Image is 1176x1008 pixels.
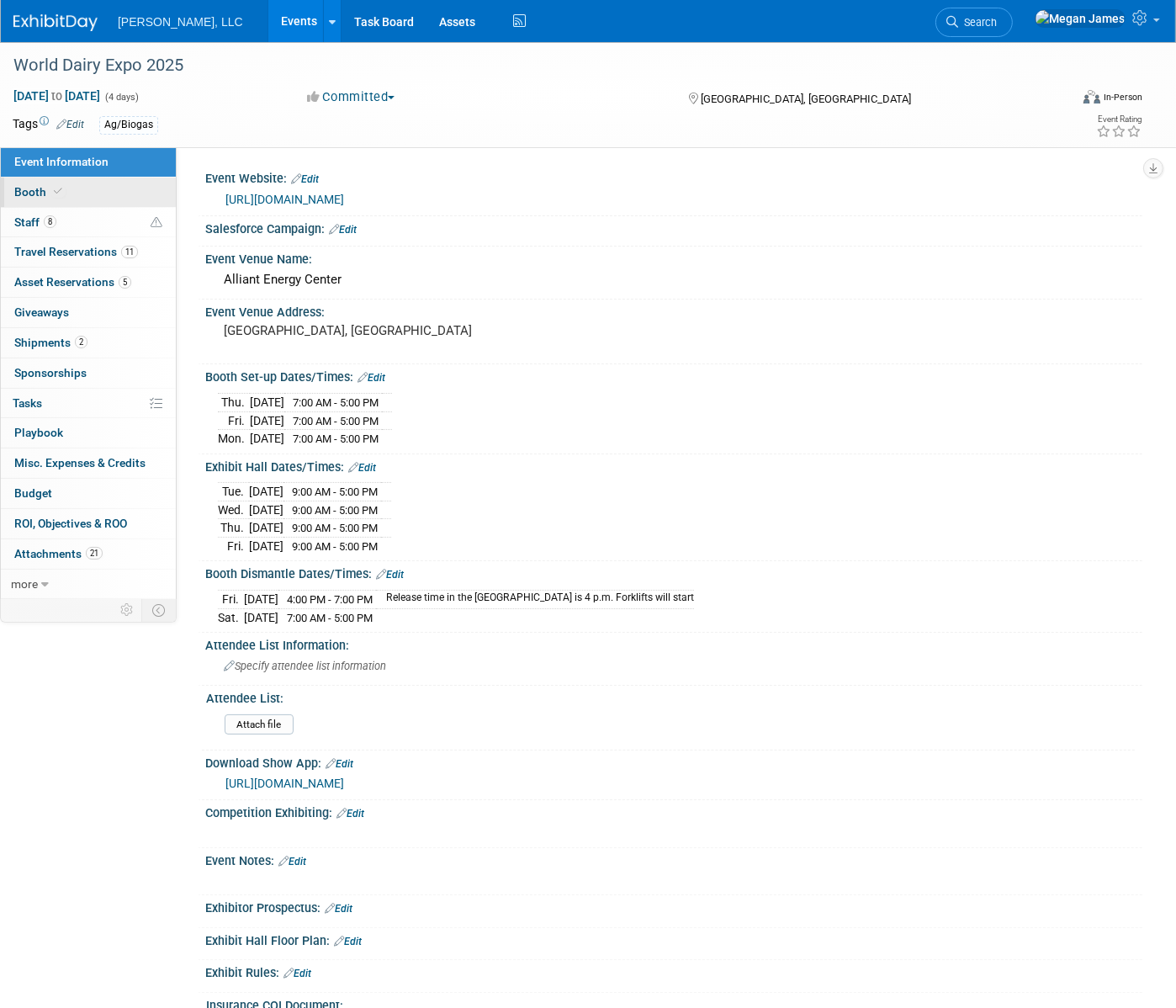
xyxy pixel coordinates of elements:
a: more [1,570,176,599]
span: more [11,577,38,591]
span: Event Information [14,155,109,168]
span: Budget [14,486,52,500]
a: Edit [326,758,353,770]
img: ExhibitDay [13,14,98,31]
a: Edit [325,903,352,915]
span: 21 [86,547,103,560]
td: [DATE] [250,411,284,430]
td: [DATE] [249,519,283,538]
span: Tasks [13,396,42,410]
div: Competition Exhibiting: [205,800,1142,822]
span: 7:00 AM - 5:00 PM [293,415,379,427]
td: Thu. [218,393,250,411]
span: 11 [121,246,138,258]
div: Salesforce Campaign: [205,216,1142,238]
td: Toggle Event Tabs [142,599,177,621]
span: Attachments [14,547,103,560]
a: Edit [283,968,311,979]
span: (4 days) [103,92,139,103]
pre: [GEOGRAPHIC_DATA], [GEOGRAPHIC_DATA] [224,323,577,338]
td: Tags [13,115,84,135]
span: Misc. Expenses & Credits [14,456,146,470]
span: [DATE] [DATE] [13,88,101,103]
a: Giveaways [1,298,176,327]
span: Staff [14,215,56,229]
div: Event Website: [205,166,1142,188]
td: Release time in the [GEOGRAPHIC_DATA] is 4 p.m. Forklifts will start [376,590,694,608]
div: Booth Dismantle Dates/Times: [205,561,1142,583]
a: Event Information [1,147,176,177]
a: [URL][DOMAIN_NAME] [225,777,344,790]
td: [DATE] [250,393,284,411]
div: Event Notes: [205,848,1142,870]
div: Event Rating [1096,115,1142,124]
div: Booth Set-up Dates/Times: [205,364,1142,386]
td: [DATE] [249,501,283,519]
div: Attendee List Information: [205,633,1142,654]
span: Giveaways [14,305,69,319]
td: Tue. [218,483,249,501]
a: Edit [376,569,404,581]
a: Staff8 [1,208,176,237]
td: Fri. [218,590,244,608]
a: Asset Reservations5 [1,268,176,297]
a: Edit [358,372,385,384]
img: Format-Inperson.png [1083,90,1100,103]
span: Specify attendee list information [224,660,386,672]
a: Edit [291,173,319,185]
a: Search [935,8,1013,37]
div: Ag/Biogas [99,116,158,134]
span: to [49,89,65,103]
a: ROI, Objectives & ROO [1,509,176,538]
span: Search [958,16,997,29]
div: Exhibitor Prospectus: [205,895,1142,917]
a: Edit [348,462,376,474]
a: Misc. Expenses & Credits [1,448,176,478]
span: 5 [119,276,131,289]
span: Asset Reservations [14,275,131,289]
td: [DATE] [249,483,283,501]
span: Booth [14,185,66,199]
td: [DATE] [244,608,278,626]
img: Megan James [1035,9,1126,28]
div: Exhibit Hall Floor Plan: [205,928,1142,950]
span: 9:00 AM - 5:00 PM [292,540,378,553]
span: 2 [75,336,87,348]
td: Personalize Event Tab Strip [113,599,142,621]
div: Event Format [975,88,1142,113]
span: [GEOGRAPHIC_DATA], [GEOGRAPHIC_DATA] [701,93,911,105]
td: [DATE] [244,590,278,608]
a: Edit [56,119,84,130]
span: Travel Reservations [14,245,138,258]
a: Playbook [1,418,176,448]
a: Attachments21 [1,539,176,569]
td: Fri. [218,411,250,430]
span: 7:00 AM - 5:00 PM [293,396,379,409]
div: Exhibit Rules: [205,960,1142,982]
td: Fri. [218,537,249,554]
div: Exhibit Hall Dates/Times: [205,454,1142,476]
div: Alliant Energy Center [218,267,1130,293]
td: Wed. [218,501,249,519]
td: Thu. [218,519,249,538]
a: Edit [334,936,362,947]
span: Sponsorships [14,366,87,379]
span: 9:00 AM - 5:00 PM [292,485,378,498]
a: Booth [1,178,176,207]
div: Attendee List: [206,686,1135,707]
span: 9:00 AM - 5:00 PM [292,504,378,517]
td: [DATE] [250,430,284,448]
span: 4:00 PM - 7:00 PM [287,593,373,606]
span: ROI, Objectives & ROO [14,517,127,530]
a: Budget [1,479,176,508]
span: 7:00 AM - 5:00 PM [293,432,379,445]
i: Booth reservation complete [54,187,62,196]
a: Edit [329,224,357,236]
a: Edit [278,856,306,867]
div: Event Venue Address: [205,300,1142,321]
span: Playbook [14,426,63,439]
div: Event Venue Name: [205,247,1142,268]
span: 7:00 AM - 5:00 PM [287,612,373,624]
a: Sponsorships [1,358,176,388]
span: [PERSON_NAME], LLC [118,15,243,29]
